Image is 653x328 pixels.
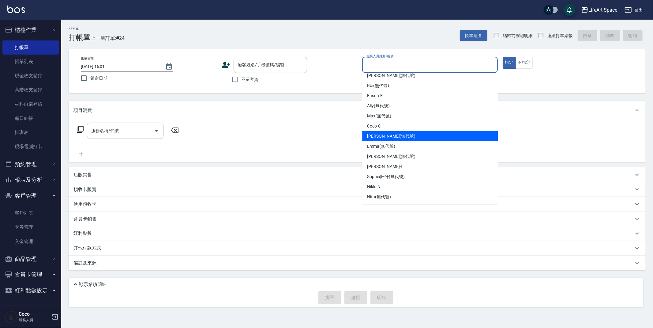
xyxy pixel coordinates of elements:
[2,97,59,111] a: 材料自購登錄
[81,62,159,72] input: YYYY/MM/DD hh:mm
[162,59,176,74] button: Choose date, selected date is 2025-09-25
[2,55,59,69] a: 帳單列表
[503,57,516,69] button: 指定
[19,317,50,323] p: 服務人員
[2,251,59,267] button: 商品管理
[19,311,50,317] h5: Coco
[367,82,389,89] span: Roi (無代號)
[367,123,381,129] span: Coco -C
[2,283,59,299] button: 紅利點數設定
[367,72,415,79] span: [PERSON_NAME] (無代號)
[367,113,391,119] span: Max (無代號)
[69,27,91,31] h2: Key In
[622,4,646,16] button: 登出
[81,56,94,61] label: 帳單日期
[2,125,59,139] a: 排班表
[69,101,646,120] div: 項目消費
[367,174,404,180] span: Sophia阡阡 (無代號)
[367,133,415,139] span: [PERSON_NAME] (無代號)
[73,201,96,208] p: 使用預收卡
[73,245,104,252] p: 其他付款方式
[367,93,383,99] span: Eason -E
[2,172,59,188] button: 報表及分析
[2,156,59,172] button: 預約管理
[2,220,59,234] a: 卡券管理
[73,230,95,237] p: 紅利點數
[367,194,391,200] span: Nita (無代號)
[69,182,646,197] div: 預收卡販賣
[69,33,91,42] h3: 打帳單
[73,172,92,178] p: 店販銷售
[2,235,59,249] a: 入金管理
[2,267,59,283] button: 會員卡管理
[460,30,487,41] button: 帳單速查
[2,83,59,97] a: 高階收支登錄
[2,69,59,83] a: 現金收支登錄
[73,260,96,266] p: 備註及來源
[90,75,107,82] span: 鎖定日期
[69,197,646,212] div: 使用預收卡
[241,76,258,83] span: 不留客資
[367,184,381,190] span: Nikki -N
[152,126,161,136] button: Open
[91,34,125,42] span: 上一筆訂單:#24
[7,6,25,13] img: Logo
[73,186,96,193] p: 預收卡販賣
[367,153,415,160] span: [PERSON_NAME] (無代號)
[2,139,59,154] a: 現場電腦打卡
[366,54,393,59] label: 服務人員姓名/編號
[588,6,617,14] div: LifeArt Space
[69,212,646,226] div: 會員卡銷售
[2,206,59,220] a: 客戶列表
[367,143,395,150] span: Emma (無代號)
[79,281,107,288] p: 顯示業績明細
[547,32,573,39] span: 連續打單結帳
[2,22,59,38] button: 櫃檯作業
[516,57,533,69] button: 不指定
[69,167,646,182] div: 店販銷售
[2,40,59,55] a: 打帳單
[503,32,533,39] span: 結帳前確認明細
[579,4,620,16] button: LifeArt Space
[69,226,646,241] div: 紅利點數
[69,241,646,256] div: 其他付款方式
[73,107,92,114] p: 項目消費
[367,163,403,170] span: [PERSON_NAME] -L
[73,216,96,222] p: 會員卡銷售
[367,103,390,109] span: Ally (無代號)
[563,4,576,16] button: save
[5,311,17,323] img: Person
[2,188,59,204] button: 客戶管理
[69,256,646,270] div: 備註及來源
[2,111,59,125] a: 每日結帳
